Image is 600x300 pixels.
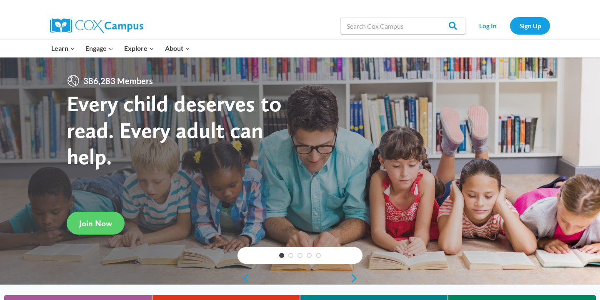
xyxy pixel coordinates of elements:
[46,40,195,57] nav: Primary Navigation
[279,253,284,258] a: 1
[67,212,125,235] a: Join Now
[79,218,112,228] span: Join Now
[510,17,550,34] a: Sign Up
[80,74,156,87] span: 386,283 Members
[307,253,312,258] a: 4
[316,253,321,258] a: 5
[124,43,154,54] span: Explore
[237,273,250,283] a: previous
[470,17,550,34] nav: Secondary Navigation
[237,270,362,287] div: content slider buttons
[350,273,362,283] a: next
[288,253,293,258] a: 2
[85,43,113,54] span: Engage
[51,43,75,54] span: Learn
[50,18,143,33] img: Cox Campus
[470,17,506,34] a: Log In
[165,43,190,54] span: About
[340,17,465,34] input: Search Cox Campus
[67,90,282,170] strong: Every child deserves to read. Every adult can help.
[297,253,302,258] a: 3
